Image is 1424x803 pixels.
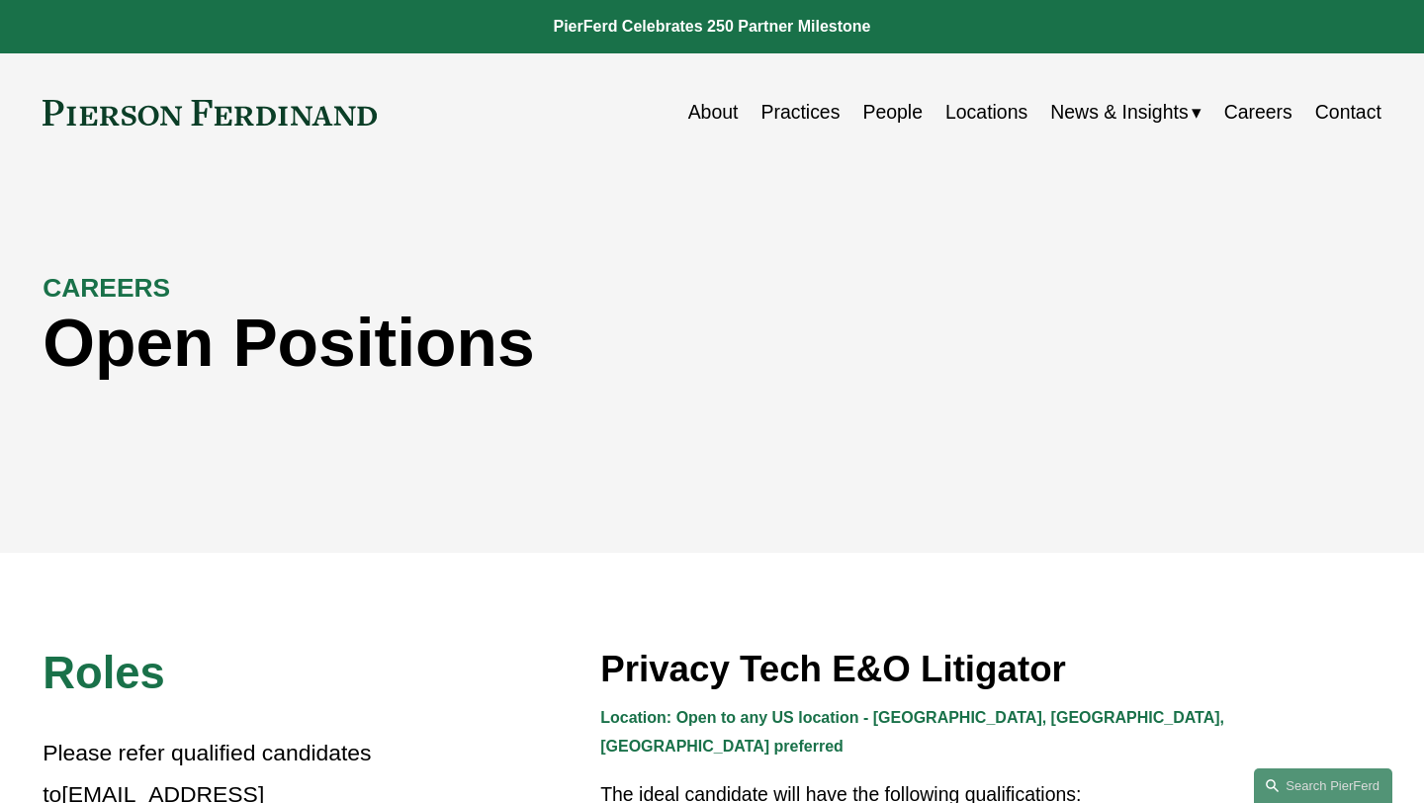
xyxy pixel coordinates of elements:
a: Careers [1224,93,1292,132]
a: People [862,93,923,132]
a: Locations [945,93,1027,132]
h1: Open Positions [43,305,1046,382]
a: folder dropdown [1050,93,1201,132]
h3: Privacy Tech E&O Litigator [600,647,1381,691]
span: Roles [43,648,165,698]
a: About [688,93,739,132]
strong: Location: Open to any US location - [GEOGRAPHIC_DATA], [GEOGRAPHIC_DATA], [GEOGRAPHIC_DATA] prefe... [600,709,1228,755]
a: Contact [1315,93,1381,132]
a: Practices [760,93,840,132]
span: News & Insights [1050,95,1188,130]
strong: CAREERS [43,273,170,303]
a: Search this site [1254,768,1392,803]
